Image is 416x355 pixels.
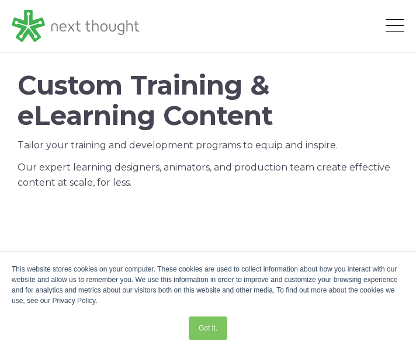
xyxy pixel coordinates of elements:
a: Got it. [189,316,227,340]
img: LG - NextThought Logo [12,10,139,41]
div: This website stores cookies on your computer. These cookies are used to collect information about... [12,264,404,306]
p: Tailor your training and development programs to equip and inspire. [18,138,398,153]
button: Open Mobile Menu [386,19,404,33]
iframe: NextThought Reel [113,209,303,316]
h1: Custom Training & eLearning Content [18,70,398,131]
p: Our expert learning designers, animators, and production team create effective content at scale, ... [18,160,398,190]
